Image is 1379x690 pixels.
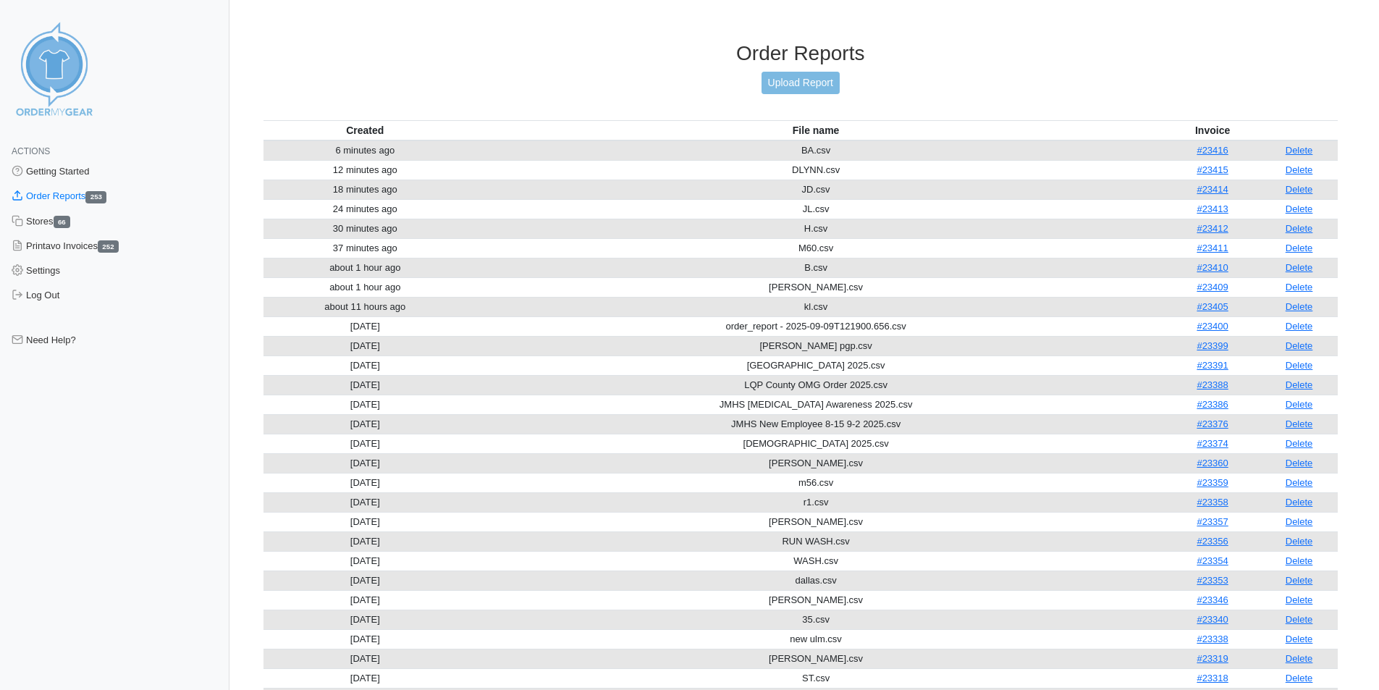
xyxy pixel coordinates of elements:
[263,355,468,375] td: [DATE]
[263,258,468,277] td: about 1 hour ago
[1197,399,1228,410] a: #23386
[467,473,1165,492] td: m56.csv
[263,649,468,668] td: [DATE]
[1286,164,1313,175] a: Delete
[1197,360,1228,371] a: #23391
[467,140,1165,161] td: BA.csv
[467,375,1165,395] td: LQP County OMG Order 2025.csv
[467,668,1165,688] td: ST.csv
[263,41,1338,66] h3: Order Reports
[263,219,468,238] td: 30 minutes ago
[263,120,468,140] th: Created
[467,649,1165,668] td: [PERSON_NAME].csv
[1197,653,1228,664] a: #23319
[1286,145,1313,156] a: Delete
[263,590,468,610] td: [DATE]
[467,316,1165,336] td: order_report - 2025-09-09T121900.656.csv
[263,512,468,531] td: [DATE]
[1197,184,1228,195] a: #23414
[467,414,1165,434] td: JMHS New Employee 8-15 9-2 2025.csv
[467,180,1165,199] td: JD.csv
[467,629,1165,649] td: new ulm.csv
[467,512,1165,531] td: [PERSON_NAME].csv
[1197,223,1228,234] a: #23412
[1197,340,1228,351] a: #23399
[1286,634,1313,644] a: Delete
[1197,536,1228,547] a: #23356
[1286,477,1313,488] a: Delete
[54,216,71,228] span: 66
[467,571,1165,590] td: dallas.csv
[263,199,468,219] td: 24 minutes ago
[1197,418,1228,429] a: #23376
[467,238,1165,258] td: M60.csv
[1197,477,1228,488] a: #23359
[467,120,1165,140] th: File name
[263,551,468,571] td: [DATE]
[1286,379,1313,390] a: Delete
[1197,379,1228,390] a: #23388
[1286,614,1313,625] a: Delete
[1286,184,1313,195] a: Delete
[467,531,1165,551] td: RUN WASH.csv
[1286,203,1313,214] a: Delete
[1286,262,1313,273] a: Delete
[1197,301,1228,312] a: #23405
[467,160,1165,180] td: DLYNN.csv
[1197,594,1228,605] a: #23346
[263,238,468,258] td: 37 minutes ago
[467,434,1165,453] td: [DEMOGRAPHIC_DATA] 2025.csv
[263,668,468,688] td: [DATE]
[1197,555,1228,566] a: #23354
[1286,340,1313,351] a: Delete
[467,258,1165,277] td: B.csv
[263,610,468,629] td: [DATE]
[1286,223,1313,234] a: Delete
[1197,145,1228,156] a: #23416
[1197,438,1228,449] a: #23374
[263,277,468,297] td: about 1 hour ago
[1165,120,1260,140] th: Invoice
[467,395,1165,414] td: JMHS [MEDICAL_DATA] Awareness 2025.csv
[263,336,468,355] td: [DATE]
[1286,516,1313,527] a: Delete
[263,316,468,336] td: [DATE]
[1286,418,1313,429] a: Delete
[263,453,468,473] td: [DATE]
[1286,673,1313,683] a: Delete
[1197,614,1228,625] a: #23340
[467,610,1165,629] td: 35.csv
[263,434,468,453] td: [DATE]
[467,590,1165,610] td: [PERSON_NAME].csv
[1286,301,1313,312] a: Delete
[98,240,119,253] span: 252
[467,336,1165,355] td: [PERSON_NAME] pgp.csv
[1197,516,1228,527] a: #23357
[1197,203,1228,214] a: #23413
[1197,164,1228,175] a: #23415
[263,160,468,180] td: 12 minutes ago
[1286,360,1313,371] a: Delete
[467,453,1165,473] td: [PERSON_NAME].csv
[1197,243,1228,253] a: #23411
[1286,243,1313,253] a: Delete
[1197,575,1228,586] a: #23353
[263,375,468,395] td: [DATE]
[263,473,468,492] td: [DATE]
[263,531,468,551] td: [DATE]
[263,492,468,512] td: [DATE]
[1286,555,1313,566] a: Delete
[467,219,1165,238] td: H.csv
[263,571,468,590] td: [DATE]
[1286,399,1313,410] a: Delete
[1197,634,1228,644] a: #23338
[263,414,468,434] td: [DATE]
[1286,594,1313,605] a: Delete
[1286,321,1313,332] a: Delete
[1197,282,1228,293] a: #23409
[85,191,106,203] span: 253
[467,297,1165,316] td: kl.csv
[263,629,468,649] td: [DATE]
[467,199,1165,219] td: JL.csv
[1286,653,1313,664] a: Delete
